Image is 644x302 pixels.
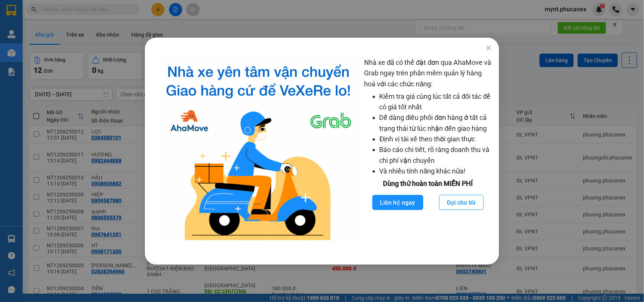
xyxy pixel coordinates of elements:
[380,112,492,134] li: Dễ dàng điều phối đơn hàng ở tất cả trạng thái từ lúc nhận đến giao hàng
[439,195,484,210] button: Gọi cho tôi
[478,38,499,59] button: Close
[380,166,492,176] li: Và nhiều tính năng khác nữa!
[364,57,492,246] div: Nhà xe đã có thể đặt đơn qua AhaMove và Grab ngay trên phần mềm quản lý hàng hoá với các chức năng:
[380,144,492,166] li: Báo cáo chi tiết, rõ ràng doanh thu và chi phí vận chuyển
[380,91,492,113] li: Kiểm tra giá cùng lúc tất cả đối tác để có giá tốt nhất
[486,45,492,51] span: close
[364,178,492,189] div: Dùng thử hoàn toàn MIỄN PHÍ
[158,57,358,246] img: logo
[380,134,492,144] li: Định vị tài xế theo thời gian thực
[372,195,423,210] button: Liên hệ ngay
[380,198,415,207] span: Liên hệ ngay
[447,198,476,207] span: Gọi cho tôi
